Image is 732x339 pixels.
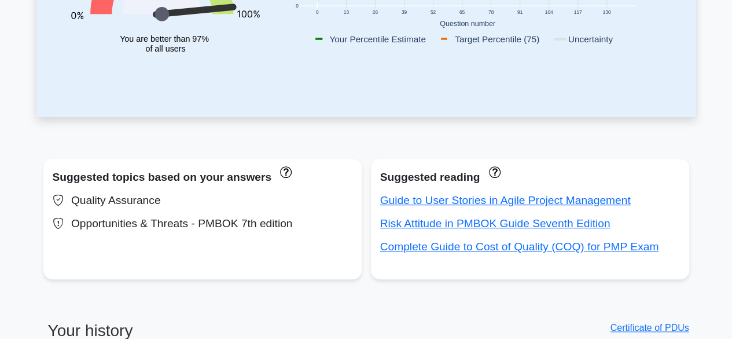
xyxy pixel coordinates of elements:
text: 0 [315,9,318,15]
a: Complete Guide to Cost of Quality (COQ) for PMP Exam [380,240,659,253]
a: These concepts have been answered less than 50% correct. The guides disapear when you answer ques... [485,165,500,177]
text: 39 [401,9,407,15]
tspan: You are better than 97% [120,34,209,43]
text: 52 [430,9,436,15]
div: Opportunities & Threats - PMBOK 7th edition [53,214,352,233]
text: 13 [343,9,349,15]
text: 130 [602,9,610,15]
text: 78 [488,9,494,15]
a: These topics have been answered less than 50% correct. Topics disapear when you answer questions ... [277,165,292,177]
a: Guide to User Stories in Agile Project Management [380,194,631,206]
a: Risk Attitude in PMBOK Guide Seventh Edition [380,217,610,229]
a: Certificate of PDUs [610,323,689,333]
text: 104 [545,9,553,15]
text: 91 [517,9,523,15]
text: 26 [372,9,378,15]
div: Suggested topics based on your answers [53,168,352,187]
div: Quality Assurance [53,191,352,210]
div: Suggested reading [380,168,680,187]
text: 0 [296,3,299,9]
text: 65 [459,9,465,15]
text: Question number [440,20,495,28]
text: 117 [573,9,582,15]
tspan: of all users [145,45,185,54]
